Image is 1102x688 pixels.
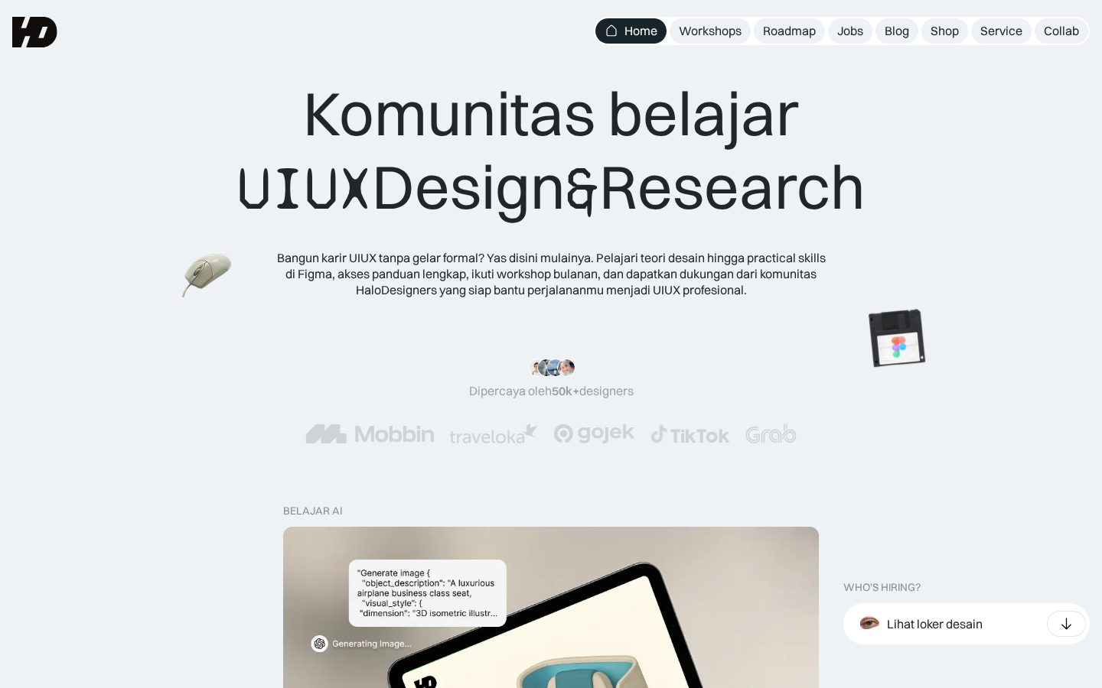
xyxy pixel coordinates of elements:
[921,18,968,44] a: Shop
[1044,23,1079,39] div: Collab
[566,152,599,226] span: &
[552,383,579,398] span: 50k+
[931,23,959,39] div: Shop
[971,18,1032,44] a: Service
[283,505,342,518] div: belajar ai
[237,152,372,226] span: UIUX
[885,23,909,39] div: Blog
[754,18,825,44] a: Roadmap
[237,76,866,226] div: Komunitas belajar Design Research
[1035,18,1088,44] a: Collab
[275,250,826,297] div: Bangun karir UIUX tanpa gelar formal? Yas disini mulainya. Pelajari teori desain hingga practical...
[469,383,634,399] div: Dipercaya oleh designers
[679,23,742,39] div: Workshops
[624,23,657,39] div: Home
[980,23,1022,39] div: Service
[670,18,751,44] a: Workshops
[595,18,667,44] a: Home
[828,18,872,44] a: Jobs
[887,616,983,632] div: Lihat loker desain
[875,18,918,44] a: Blog
[837,23,863,39] div: Jobs
[763,23,816,39] div: Roadmap
[843,581,921,594] div: WHO’S HIRING?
